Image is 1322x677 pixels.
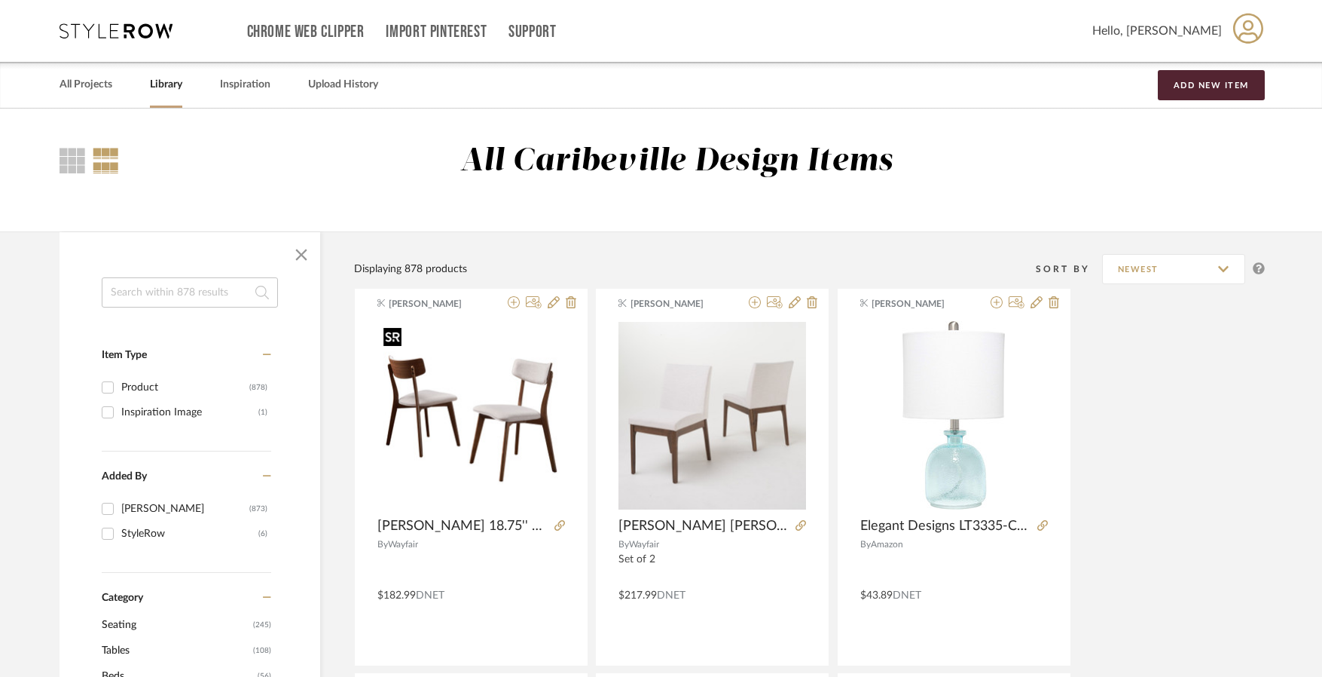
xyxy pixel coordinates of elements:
[389,297,484,311] span: [PERSON_NAME]
[253,613,271,637] span: (245)
[102,277,278,308] input: Search within 878 results
[618,518,789,535] span: [PERSON_NAME] [PERSON_NAME] Upholstered Solid Wood Side Chair
[416,590,444,601] span: DNET
[872,297,966,311] span: [PERSON_NAME]
[1092,22,1222,40] span: Hello, [PERSON_NAME]
[860,321,1048,510] div: 0
[386,26,487,38] a: Import Pinterest
[308,75,378,95] a: Upload History
[618,321,806,510] div: 0
[354,261,467,277] div: Displaying 878 products
[629,540,659,549] span: Wayfair
[618,590,657,601] span: $217.99
[253,639,271,663] span: (108)
[220,75,270,95] a: Inspiration
[258,400,267,424] div: (1)
[388,540,418,549] span: Wayfair
[902,321,1005,510] img: Elegant Designs LT3335-CBL Textured Glass Table Lamp, Clear Blue (Pack of 1)
[150,75,182,95] a: Library
[102,350,147,360] span: Item Type
[377,518,548,535] span: [PERSON_NAME] 18.75'' H Upholstered Side Chair (Set of 2)
[377,322,565,510] img: Hoopes 18.75'' H Upholstered Side Chair (Set of 2)
[247,26,365,38] a: Chrome Web Clipper
[102,471,147,482] span: Added By
[377,590,416,601] span: $182.99
[102,638,249,663] span: Tables
[657,590,685,601] span: DNET
[377,540,388,549] span: By
[618,322,806,510] img: Corriveau Cupp Upholstered Solid Wood Side Chair
[286,240,316,270] button: Close
[630,297,725,311] span: [PERSON_NAME]
[1036,262,1102,277] div: Sort By
[860,540,871,549] span: By
[121,400,258,424] div: Inspiration Image
[460,142,893,181] div: All Caribeville Design Items
[121,497,249,521] div: [PERSON_NAME]
[249,375,267,400] div: (878)
[618,553,806,579] div: Set of 2
[102,592,143,605] span: Category
[249,497,267,521] div: (873)
[1158,70,1265,100] button: Add New Item
[258,522,267,546] div: (6)
[377,321,565,510] div: 0
[871,540,903,549] span: Amazon
[618,540,629,549] span: By
[860,590,893,601] span: $43.89
[60,75,112,95] a: All Projects
[893,590,921,601] span: DNET
[860,518,1031,535] span: Elegant Designs LT3335-CBL Textured Glass Table Lamp, Clear Blue (Pack of 1)
[102,612,249,638] span: Seating
[121,522,258,546] div: StyleRow
[508,26,556,38] a: Support
[121,375,249,400] div: Product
